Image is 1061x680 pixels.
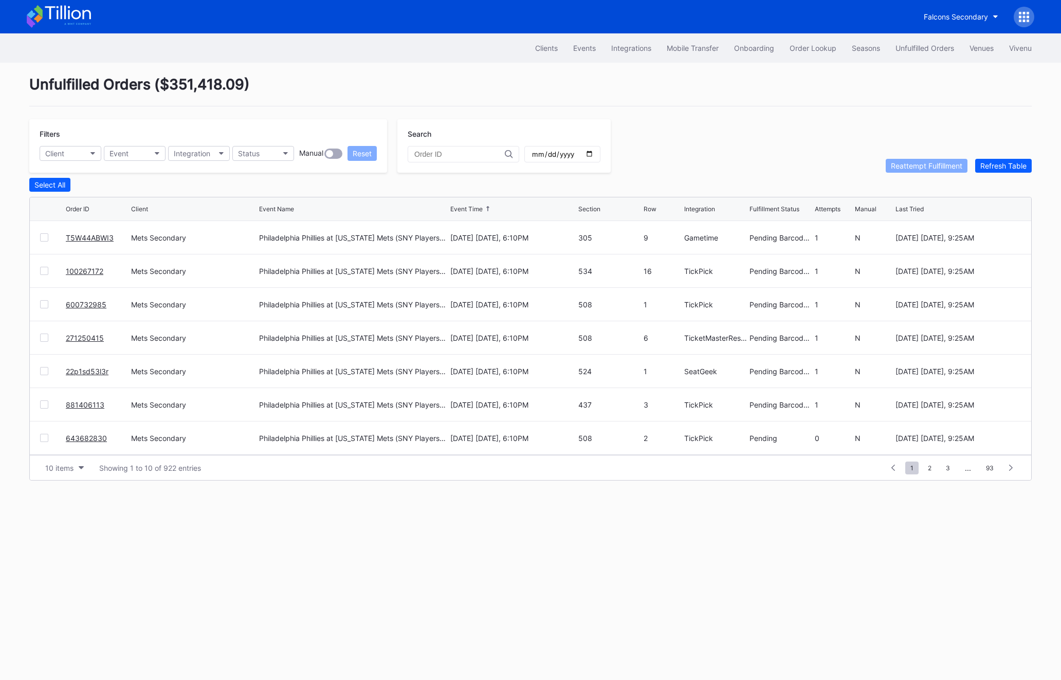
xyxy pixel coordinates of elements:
div: Refresh Table [980,161,1027,170]
div: 508 [578,334,641,342]
div: Philadelphia Phillies at [US_STATE] Mets (SNY Players Pins Featuring [PERSON_NAME], [PERSON_NAME]... [259,267,447,275]
div: Integrations [611,44,651,52]
div: 10 items [45,464,74,472]
div: Mets Secondary [131,334,257,342]
span: 93 [981,462,999,474]
div: Client [131,205,148,213]
div: Philadelphia Phillies at [US_STATE] Mets (SNY Players Pins Featuring [PERSON_NAME], [PERSON_NAME]... [259,233,447,242]
div: 1 [815,367,852,376]
div: Philadelphia Phillies at [US_STATE] Mets (SNY Players Pins Featuring [PERSON_NAME], [PERSON_NAME]... [259,400,447,409]
div: Pending Barcode Validation [749,300,812,309]
div: Vivenu [1009,44,1032,52]
a: Seasons [844,39,888,58]
div: Clients [535,44,558,52]
div: Philadelphia Phillies at [US_STATE] Mets (SNY Players Pins Featuring [PERSON_NAME], [PERSON_NAME]... [259,300,447,309]
div: [DATE] [DATE], 9:25AM [895,233,1021,242]
div: TickPick [684,300,747,309]
button: Client [40,146,101,161]
a: Events [565,39,603,58]
a: Unfulfilled Orders [888,39,962,58]
button: Integration [168,146,230,161]
button: Onboarding [726,39,782,58]
button: Reattempt Fulfillment [886,159,967,173]
div: Attempts [815,205,840,213]
button: 10 items [40,461,89,475]
div: ... [957,464,979,472]
button: Vivenu [1001,39,1039,58]
div: Unfulfilled Orders [895,44,954,52]
div: 6 [644,334,681,342]
button: Event [104,146,166,161]
a: T5W44ABWI3 [66,233,114,242]
div: 1 [815,233,852,242]
span: 2 [923,462,937,474]
div: Mets Secondary [131,300,257,309]
div: Fulfillment Status [749,205,799,213]
div: 1 [815,400,852,409]
div: Seasons [852,44,880,52]
div: TickPick [684,400,747,409]
div: 1 [644,367,681,376]
a: 22p1sd53l3r [66,367,108,376]
div: 2 [644,434,681,443]
div: Venues [969,44,994,52]
div: Showing 1 to 10 of 922 entries [99,464,201,472]
div: Manual [299,149,323,159]
div: 9 [644,233,681,242]
button: Integrations [603,39,659,58]
div: Philadelphia Phillies at [US_STATE] Mets (SNY Players Pins Featuring [PERSON_NAME], [PERSON_NAME]... [259,434,447,443]
div: [DATE] [DATE], 9:25AM [895,300,1021,309]
input: Order ID [414,150,505,158]
button: Mobile Transfer [659,39,726,58]
div: 508 [578,434,641,443]
div: Gametime [684,233,747,242]
a: 881406113 [66,400,104,409]
div: N [855,267,892,275]
div: Pending Barcode Validation [749,400,812,409]
div: Mets Secondary [131,267,257,275]
div: [DATE] [DATE], 6:10PM [450,400,576,409]
button: Select All [29,178,70,192]
div: SeatGeek [684,367,747,376]
div: Section [578,205,600,213]
button: Refresh Table [975,159,1032,173]
button: Clients [527,39,565,58]
div: Mets Secondary [131,367,257,376]
div: 437 [578,400,641,409]
div: Philadelphia Phillies at [US_STATE] Mets (SNY Players Pins Featuring [PERSON_NAME], [PERSON_NAME]... [259,334,447,342]
div: 1 [815,334,852,342]
div: [DATE] [DATE], 9:25AM [895,267,1021,275]
div: [DATE] [DATE], 6:10PM [450,334,576,342]
div: Integration [174,149,210,158]
div: Order ID [66,205,89,213]
div: Unfulfilled Orders ( $351,418.09 ) [29,76,1032,106]
div: Search [408,130,600,138]
div: Mobile Transfer [667,44,719,52]
div: Pending Barcode Validation [749,233,812,242]
div: Event [109,149,129,158]
div: Onboarding [734,44,774,52]
button: Order Lookup [782,39,844,58]
div: Pending Barcode Validation [749,267,812,275]
div: 0 [815,434,852,443]
a: 643682830 [66,434,107,443]
div: Philadelphia Phillies at [US_STATE] Mets (SNY Players Pins Featuring [PERSON_NAME], [PERSON_NAME]... [259,367,447,376]
div: Mets Secondary [131,233,257,242]
div: Order Lookup [790,44,836,52]
div: N [855,367,892,376]
div: Row [644,205,656,213]
div: N [855,400,892,409]
div: Pending [749,434,812,443]
div: Event Time [450,205,483,213]
a: 600732985 [66,300,106,309]
div: [DATE] [DATE], 6:10PM [450,434,576,443]
div: Reset [353,149,372,158]
div: 305 [578,233,641,242]
div: [DATE] [DATE], 9:25AM [895,434,1021,443]
div: Mets Secondary [131,400,257,409]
